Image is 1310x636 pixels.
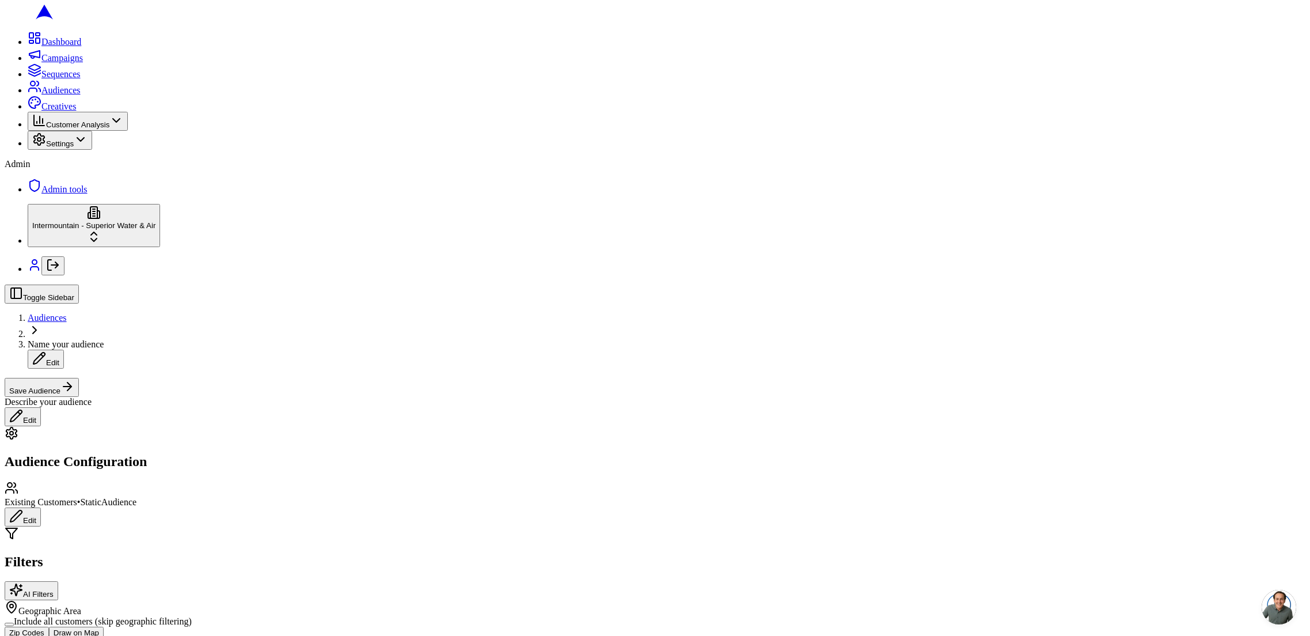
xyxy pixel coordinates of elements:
[5,159,1305,169] div: Admin
[5,600,1305,616] div: Geographic Area
[46,139,74,148] span: Settings
[80,497,136,507] span: Static Audience
[28,184,88,194] a: Admin tools
[41,101,76,111] span: Creatives
[23,293,74,302] span: Toggle Sidebar
[32,221,155,230] span: Intermountain - Superior Water & Air
[28,131,92,150] button: Settings
[41,85,81,95] span: Audiences
[28,339,104,349] span: Name your audience
[41,184,88,194] span: Admin tools
[5,285,79,304] button: Toggle Sidebar
[77,497,81,507] span: •
[5,554,1305,570] h2: Filters
[23,416,36,425] span: Edit
[5,378,79,397] button: Save Audience
[28,53,83,63] a: Campaigns
[5,454,1305,470] h2: Audience Configuration
[23,590,54,599] span: AI Filters
[1262,590,1296,624] a: Open chat
[41,53,83,63] span: Campaigns
[46,358,59,367] span: Edit
[41,256,64,275] button: Log out
[28,101,76,111] a: Creatives
[28,204,160,247] button: Intermountain - Superior Water & Air
[5,508,41,527] button: Edit
[28,112,128,131] button: Customer Analysis
[5,407,41,426] button: Edit
[5,581,58,600] button: AI Filters
[46,120,109,129] span: Customer Analysis
[41,69,81,79] span: Sequences
[28,69,81,79] a: Sequences
[5,313,1305,369] nav: breadcrumb
[14,616,192,626] label: Include all customers (skip geographic filtering)
[5,497,77,507] span: Existing Customers
[5,397,92,407] span: Describe your audience
[28,37,81,47] a: Dashboard
[28,85,81,95] a: Audiences
[41,37,81,47] span: Dashboard
[28,313,67,323] a: Audiences
[28,350,64,369] button: Edit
